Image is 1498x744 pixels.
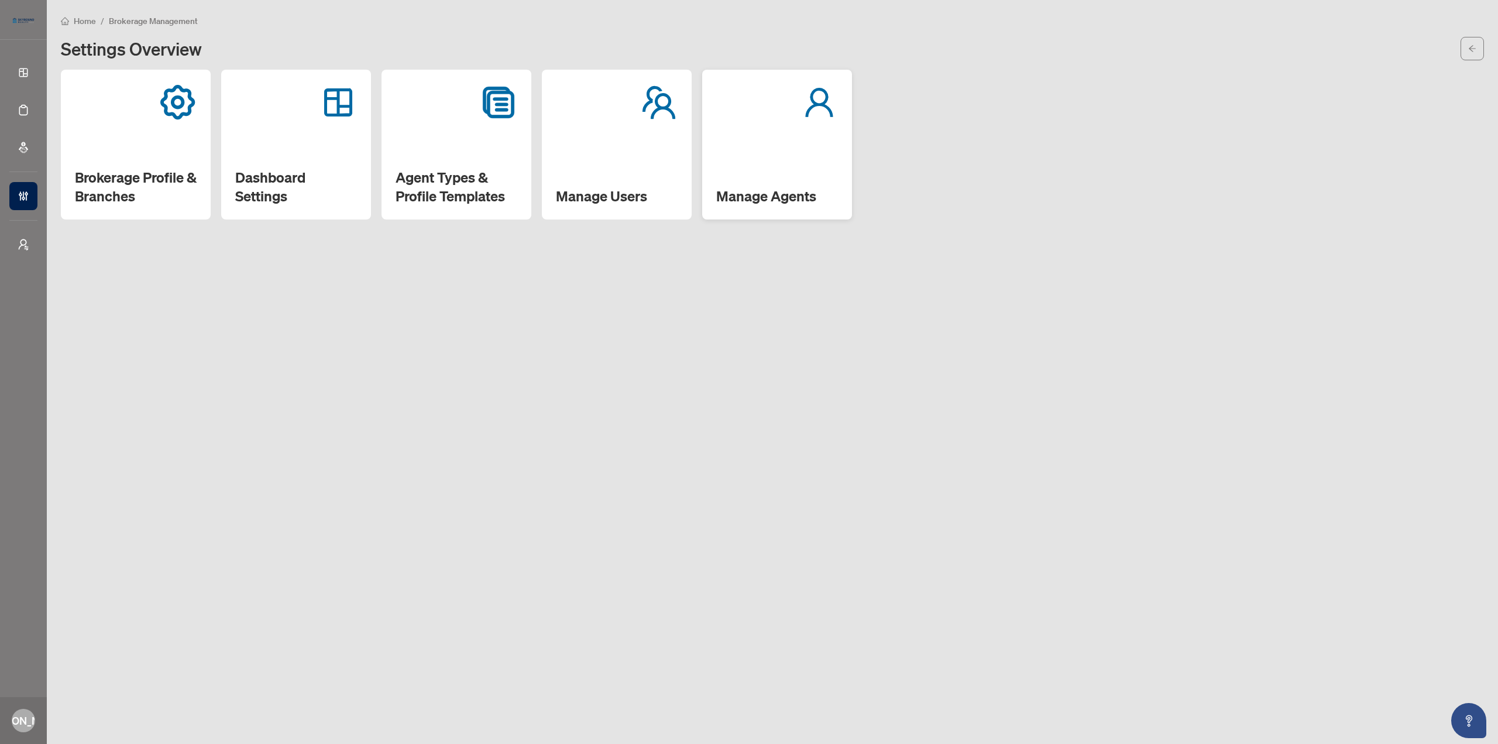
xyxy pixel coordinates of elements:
h2: Manage Agents [716,187,838,205]
h2: Dashboard Settings [235,168,357,205]
span: Home [74,16,96,26]
li: / [101,14,104,28]
h2: Manage Users [556,187,678,205]
span: Brokerage Management [109,16,198,26]
span: home [61,17,69,25]
button: Open asap [1451,703,1486,738]
span: arrow-left [1468,44,1476,53]
h2: Brokerage Profile & Branches [75,168,197,205]
span: user-switch [18,239,29,251]
h2: Agent Types & Profile Templates [396,168,517,205]
h1: Settings Overview [61,39,202,58]
img: logo [9,15,37,26]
